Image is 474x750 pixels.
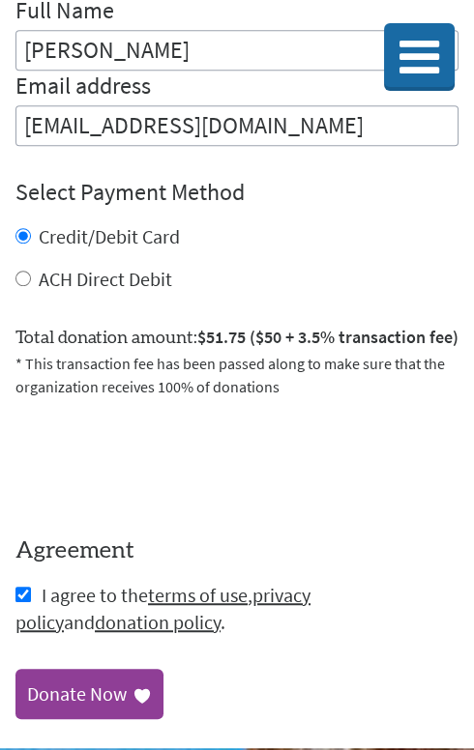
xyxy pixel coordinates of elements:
div: Donate Now [27,680,127,707]
label: Total donation amount: [15,324,459,352]
a: terms of use [148,583,248,607]
a: Donate Now [15,669,163,719]
input: Enter Full Name [15,30,459,71]
label: Credit/Debit Card [39,224,180,248]
p: * This transaction fee has been passed along to make sure that the organization receives 100% of ... [15,352,459,398]
h4: Select Payment Method [15,177,459,208]
a: donation policy [95,610,221,634]
label: ACH Direct Debit [39,267,172,291]
input: Your Email [15,105,459,146]
span: I agree to the , and . [15,583,311,634]
iframe: reCAPTCHA [15,421,310,497]
span: $51.75 ($50 + 3.5% transaction fee) [197,326,459,348]
h4: Agreement [15,535,459,566]
label: Email address [15,71,151,105]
